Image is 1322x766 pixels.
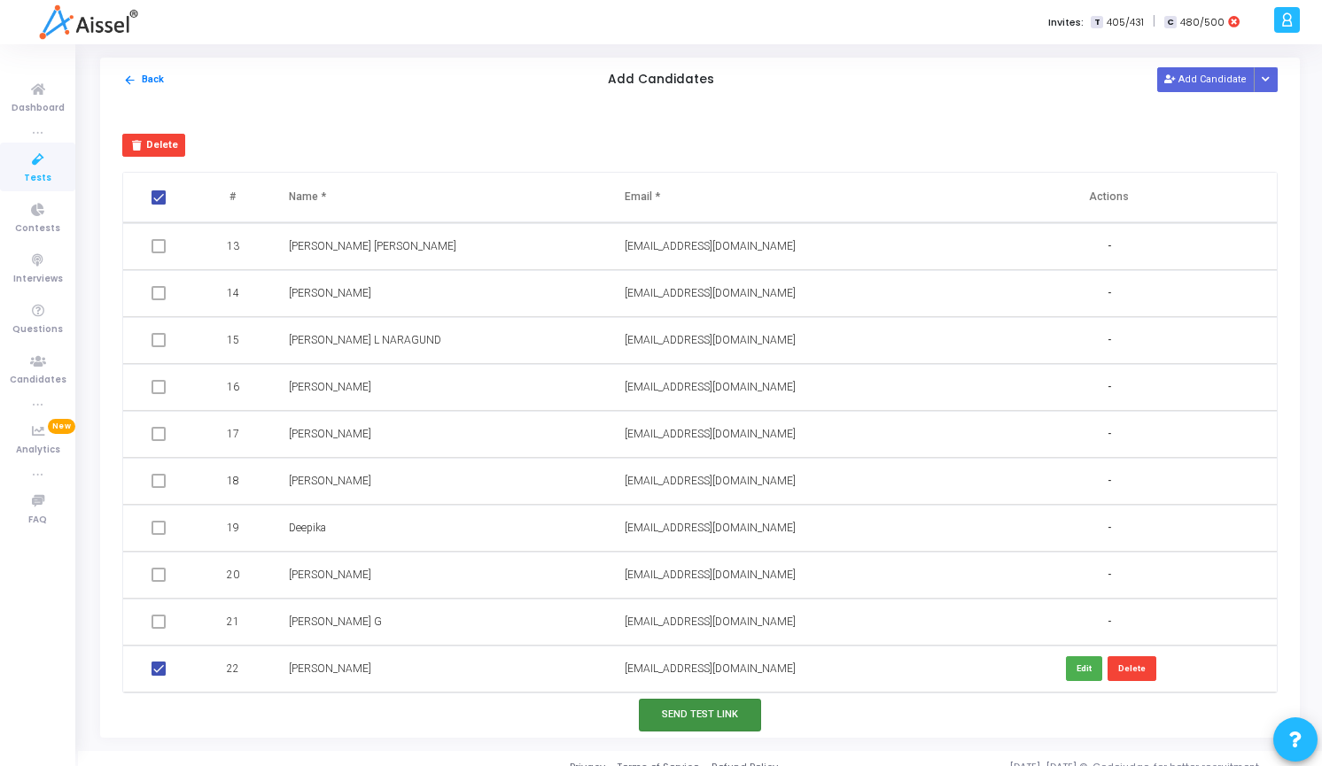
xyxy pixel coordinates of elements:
button: Add Candidate [1157,67,1255,91]
span: 19 [227,520,239,536]
span: Questions [12,322,63,337]
button: Delete [1108,656,1156,680]
th: # [198,173,272,222]
span: 17 [227,426,239,442]
span: 13 [227,238,239,254]
th: Name * [271,173,606,222]
span: [EMAIL_ADDRESS][DOMAIN_NAME] [625,287,796,299]
th: Email * [607,173,942,222]
span: | [1153,12,1155,31]
span: - [1108,380,1111,395]
span: [PERSON_NAME] [289,381,371,393]
span: [EMAIL_ADDRESS][DOMAIN_NAME] [625,428,796,440]
span: - [1108,286,1111,301]
span: [EMAIL_ADDRESS][DOMAIN_NAME] [625,240,796,252]
span: [EMAIL_ADDRESS][DOMAIN_NAME] [625,475,796,487]
label: Invites: [1048,15,1084,30]
span: [EMAIL_ADDRESS][DOMAIN_NAME] [625,569,796,581]
span: 18 [227,473,239,489]
span: 14 [227,285,239,301]
span: - [1108,239,1111,254]
span: Contests [15,221,60,236]
span: [PERSON_NAME] G [289,615,382,628]
span: T [1091,16,1102,29]
span: [PERSON_NAME] [289,475,371,487]
span: [PERSON_NAME] [289,662,371,675]
span: [PERSON_NAME] [289,287,371,299]
span: - [1108,615,1111,630]
span: C [1164,16,1176,29]
span: - [1108,333,1111,348]
button: Delete [122,134,185,157]
span: 15 [227,332,239,348]
span: [PERSON_NAME] [PERSON_NAME] [289,240,456,252]
span: - [1108,568,1111,583]
span: - [1108,521,1111,536]
button: Send Test Link [639,699,761,731]
button: Edit [1066,656,1102,680]
span: New [48,419,75,434]
span: Candidates [10,373,66,388]
span: Interviews [13,272,63,287]
span: [EMAIL_ADDRESS][DOMAIN_NAME] [625,615,796,628]
span: [PERSON_NAME] [289,569,371,581]
mat-icon: arrow_back [123,74,136,87]
span: [EMAIL_ADDRESS][DOMAIN_NAME] [625,522,796,534]
span: - [1108,427,1111,442]
span: [EMAIL_ADDRESS][DOMAIN_NAME] [625,381,796,393]
div: Button group with nested dropdown [1254,67,1279,91]
span: 405/431 [1107,15,1144,30]
span: Analytics [16,443,60,458]
span: 20 [227,567,239,583]
span: Dashboard [12,101,65,116]
h5: Add Candidates [608,73,714,88]
span: FAQ [28,513,47,528]
span: [PERSON_NAME] L NARAGUND [289,334,441,346]
span: [EMAIL_ADDRESS][DOMAIN_NAME] [625,334,796,346]
span: 480/500 [1180,15,1225,30]
span: Deepika [289,522,326,534]
span: 22 [227,661,239,677]
span: - [1108,474,1111,489]
span: 21 [227,614,239,630]
span: 16 [227,379,239,395]
span: [PERSON_NAME] [289,428,371,440]
span: [EMAIL_ADDRESS][DOMAIN_NAME] [625,662,796,675]
img: logo [39,4,137,40]
button: Back [122,72,165,89]
th: Actions [942,173,1277,222]
span: Tests [24,171,51,186]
